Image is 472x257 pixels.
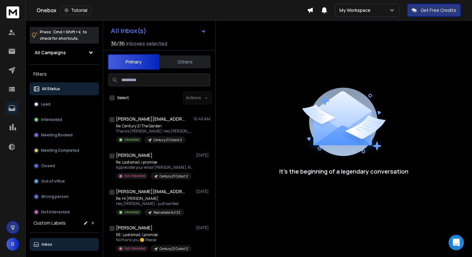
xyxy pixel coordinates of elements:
p: Re: Last email, I promise [116,160,193,165]
h3: Filters [30,70,99,79]
label: Select [117,95,129,100]
p: Re: Hi [PERSON_NAME] [116,196,184,201]
button: Interested [30,113,99,126]
h1: All Inbox(s) [111,28,146,34]
div: Onebox [37,6,307,15]
p: Interested [124,210,139,215]
button: Wrong person [30,190,99,203]
p: Not Interested [124,174,145,178]
p: Out of office [41,179,65,184]
p: Inbox [42,242,52,247]
p: Real estate AU/ZE [153,210,180,215]
p: Press to check for shortcuts. [40,29,87,42]
button: R [6,238,19,251]
p: Get Free Credits [421,7,456,13]
p: RE: Last email, I promise [116,232,192,237]
button: All Inbox(s) [106,24,212,37]
h1: All Campaigns [35,49,66,56]
button: Meeting Completed [30,144,99,157]
h1: [PERSON_NAME][EMAIL_ADDRESS][PERSON_NAME][DOMAIN_NAME] +2 [116,116,187,122]
p: No thank you 😊 Please [116,237,192,243]
p: [DATE] [196,225,210,230]
p: 10:46 AM [194,116,210,122]
p: All Status [42,86,60,91]
h3: Inboxes selected [126,40,167,47]
p: Meeting Booked [41,133,73,138]
button: All Status [30,82,99,95]
p: Lead [41,102,50,107]
p: It’s the beginning of a legendary conversation [279,167,408,176]
p: Century 21 Cohort 2 [160,246,188,251]
button: Meeting Booked [30,129,99,141]
button: Inbox [30,238,99,251]
button: Others [159,55,211,69]
p: Appreciate your email [PERSON_NAME]. No, [116,165,193,170]
p: Re: Century 21 The Garden [116,124,193,129]
p: [DATE] [196,153,210,158]
button: Out of office [30,175,99,188]
p: My Workspace [339,7,373,13]
h1: [PERSON_NAME][EMAIL_ADDRESS][DOMAIN_NAME] [116,188,187,195]
p: Meeting Completed [41,148,79,153]
span: 36 / 36 [111,40,125,47]
button: Get Free Credits [407,4,461,17]
h3: Custom Labels [33,220,66,226]
span: Cmd + Shift + k [52,28,82,36]
button: Primary [108,54,159,70]
p: Interested [41,117,62,122]
p: Hey [PERSON_NAME] - just wanted [116,201,184,206]
p: Not Interested [41,210,70,215]
button: All Campaigns [30,46,99,59]
p: Not Interested [124,246,145,251]
h1: [PERSON_NAME] [116,225,153,231]
p: Thanks [PERSON_NAME]. Hey [PERSON_NAME]/[PERSON_NAME] - nice [116,129,193,134]
p: Century 21 Cohort 2 [160,174,188,179]
button: Closed [30,159,99,172]
p: Century 21 Cohort 2 [153,138,182,142]
button: Lead [30,98,99,111]
button: Tutorial [60,6,92,15]
p: Wrong person [41,194,69,199]
p: Interested [124,137,139,142]
h1: [PERSON_NAME] [116,152,153,158]
p: [DATE] [196,189,210,194]
button: Not Interested [30,206,99,218]
p: Closed [41,163,55,168]
div: Open Intercom Messenger [449,235,464,250]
